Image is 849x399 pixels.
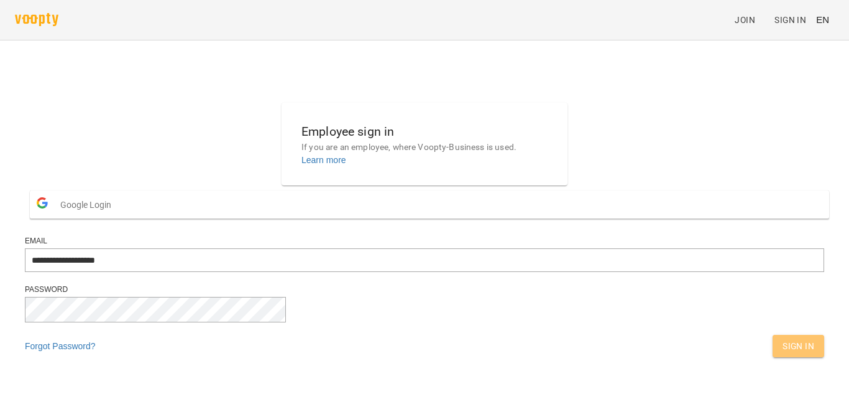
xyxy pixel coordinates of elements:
button: Employee sign inIf you are an employee, where Voopty-Business is used.Learn more [291,112,558,176]
a: Forgot Password? [25,341,96,351]
a: Learn more [301,155,346,165]
div: Password [25,284,824,295]
span: Sign In [774,12,806,27]
div: Email [25,236,824,246]
span: EN [816,13,829,26]
span: Sign In [782,339,814,354]
a: Sign In [769,9,811,31]
button: Google Login [30,190,829,218]
img: voopty.png [15,13,58,26]
button: EN [811,8,834,31]
span: Google Login [60,192,117,217]
span: Join [735,12,755,27]
a: Join [730,9,769,31]
button: Sign In [773,335,824,357]
h6: Employee sign in [301,122,548,141]
p: If you are an employee, where Voopty-Business is used. [301,141,548,154]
